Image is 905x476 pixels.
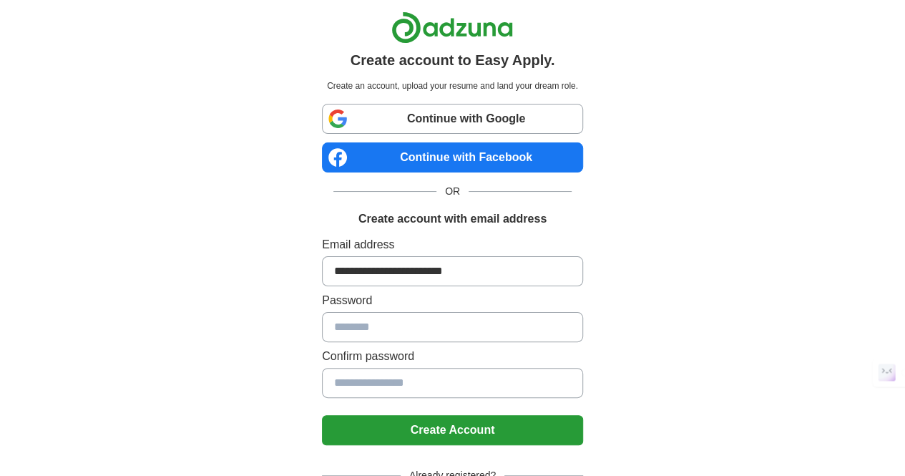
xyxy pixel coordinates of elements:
[322,415,583,445] button: Create Account
[325,79,580,92] p: Create an account, upload your resume and land your dream role.
[322,236,583,253] label: Email address
[322,348,583,365] label: Confirm password
[391,11,513,44] img: Adzuna logo
[351,49,555,71] h1: Create account to Easy Apply.
[322,142,583,173] a: Continue with Facebook
[322,292,583,309] label: Password
[358,210,547,228] h1: Create account with email address
[436,184,469,199] span: OR
[322,104,583,134] a: Continue with Google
